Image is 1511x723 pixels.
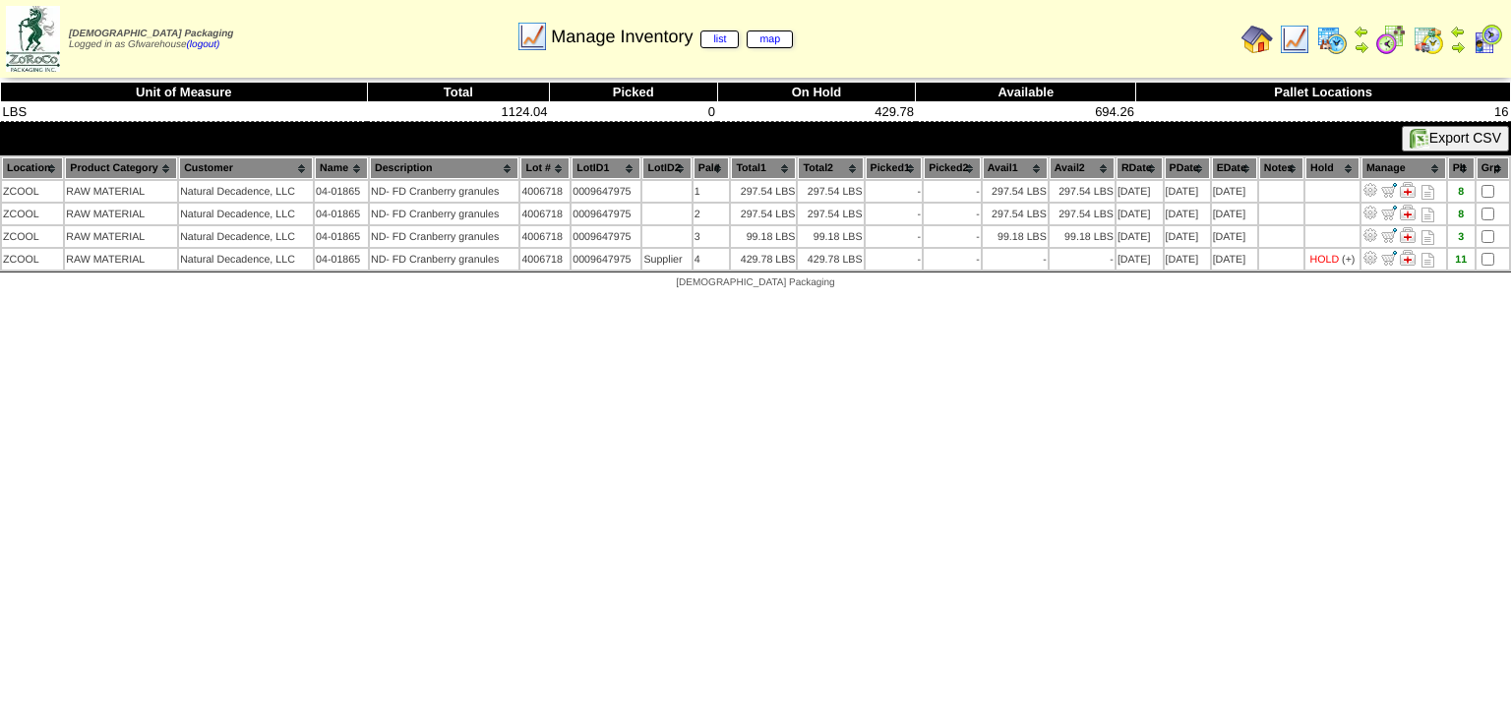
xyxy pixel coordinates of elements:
td: - [924,226,981,247]
td: ND- FD Cranberry granules [370,181,518,202]
td: 4006718 [520,204,570,224]
td: [DATE] [1165,181,1210,202]
td: 0009647975 [572,226,640,247]
img: line_graph.gif [1279,24,1310,55]
td: - [924,249,981,270]
img: calendarinout.gif [1413,24,1444,55]
td: [DATE] [1212,249,1257,270]
td: [DATE] [1165,249,1210,270]
th: Notes [1259,157,1303,179]
td: 99.18 LBS [798,226,863,247]
img: Manage Hold [1400,227,1416,243]
td: Natural Decadence, LLC [179,249,313,270]
th: Location [2,157,63,179]
img: home.gif [1241,24,1273,55]
th: Hold [1305,157,1360,179]
td: ZCOOL [2,226,63,247]
th: Picked [550,83,718,102]
td: 1 [694,181,730,202]
td: ND- FD Cranberry granules [370,226,518,247]
td: RAW MATERIAL [65,249,177,270]
div: 8 [1449,209,1474,220]
th: Avail1 [983,157,1048,179]
img: Adjust [1362,205,1378,220]
img: arrowleft.gif [1354,24,1369,39]
td: 99.18 LBS [983,226,1048,247]
img: Adjust [1362,182,1378,198]
td: [DATE] [1212,226,1257,247]
td: RAW MATERIAL [65,226,177,247]
td: 16 [1136,102,1511,122]
th: Picked2 [924,157,981,179]
td: 297.54 LBS [1050,204,1115,224]
td: 04-01865 [315,181,368,202]
td: [DATE] [1165,226,1210,247]
td: 297.54 LBS [731,181,796,202]
div: (+) [1342,254,1355,266]
td: Natural Decadence, LLC [179,181,313,202]
img: arrowleft.gif [1450,24,1466,39]
td: 3 [694,226,730,247]
td: Natural Decadence, LLC [179,226,313,247]
td: 0009647975 [572,249,640,270]
i: Note [1421,230,1434,245]
td: ZCOOL [2,181,63,202]
td: ZCOOL [2,249,63,270]
img: Manage Hold [1400,205,1416,220]
td: [DATE] [1165,204,1210,224]
td: 297.54 LBS [983,204,1048,224]
img: Adjust [1362,250,1378,266]
td: [DATE] [1212,204,1257,224]
th: Picked1 [866,157,923,179]
td: 2 [694,204,730,224]
td: RAW MATERIAL [65,181,177,202]
td: 297.54 LBS [983,181,1048,202]
div: 8 [1449,186,1474,198]
img: calendarcustomer.gif [1472,24,1503,55]
td: LBS [1,102,368,122]
img: calendarprod.gif [1316,24,1348,55]
th: Product Category [65,157,177,179]
th: Grp [1477,157,1509,179]
th: Pal# [694,157,730,179]
td: 99.18 LBS [1050,226,1115,247]
th: LotID2 [642,157,691,179]
td: 4006718 [520,249,570,270]
span: [DEMOGRAPHIC_DATA] Packaging [69,29,233,39]
span: [DEMOGRAPHIC_DATA] Packaging [676,277,834,288]
td: - [924,204,981,224]
td: ND- FD Cranberry granules [370,204,518,224]
td: 297.54 LBS [798,204,863,224]
td: 297.54 LBS [731,204,796,224]
img: Adjust [1362,227,1378,243]
td: - [866,249,923,270]
td: - [983,249,1048,270]
i: Note [1421,208,1434,222]
button: Export CSV [1402,126,1509,151]
img: excel.gif [1410,129,1429,149]
td: 4006718 [520,226,570,247]
i: Note [1421,253,1434,268]
th: Customer [179,157,313,179]
td: 0 [550,102,718,122]
td: [DATE] [1117,204,1163,224]
th: Plt [1448,157,1475,179]
img: Move [1381,250,1397,266]
th: Total1 [731,157,796,179]
td: 99.18 LBS [731,226,796,247]
th: Total [367,83,549,102]
td: [DATE] [1117,226,1163,247]
td: 04-01865 [315,204,368,224]
td: ND- FD Cranberry granules [370,249,518,270]
td: 297.54 LBS [798,181,863,202]
img: calendarblend.gif [1375,24,1407,55]
td: Natural Decadence, LLC [179,204,313,224]
th: Description [370,157,518,179]
span: Logged in as Gfwarehouse [69,29,233,50]
td: 429.78 LBS [731,249,796,270]
th: Pallet Locations [1136,83,1511,102]
td: ZCOOL [2,204,63,224]
a: map [747,30,793,48]
td: 1124.04 [367,102,549,122]
img: Move [1381,182,1397,198]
